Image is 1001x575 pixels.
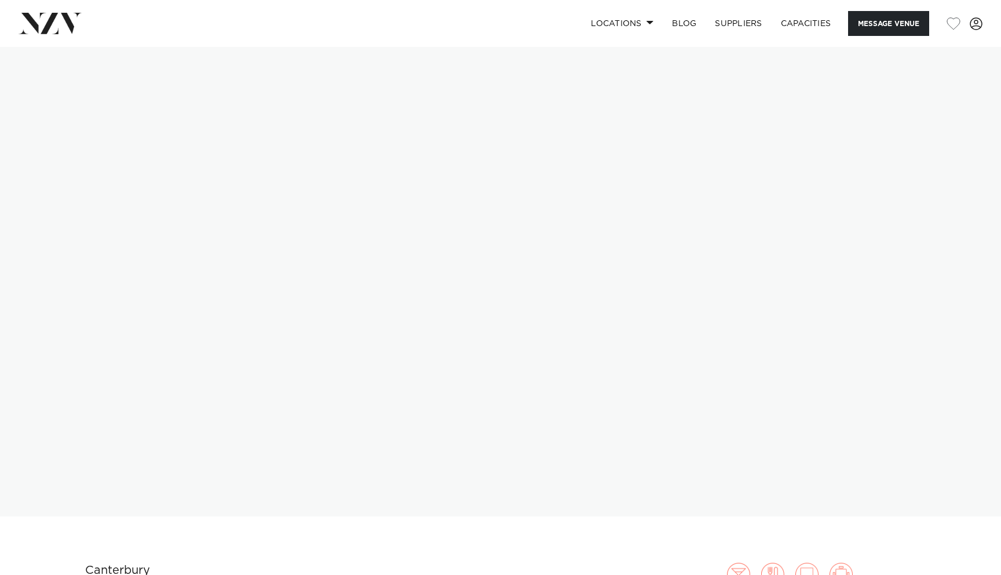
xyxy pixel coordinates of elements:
img: nzv-logo.png [19,13,82,34]
a: Capacities [772,11,841,36]
a: SUPPLIERS [706,11,771,36]
a: Locations [582,11,663,36]
a: BLOG [663,11,706,36]
button: Message Venue [848,11,929,36]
